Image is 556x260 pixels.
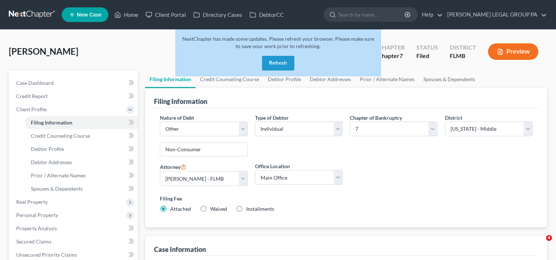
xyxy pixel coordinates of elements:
[182,36,374,49] span: NextChapter has made some updates. Please refresh your browser. Please make sure to save your wor...
[16,212,58,218] span: Personal Property
[399,52,403,59] span: 7
[145,71,196,88] a: Filing Information
[546,235,552,241] span: 4
[25,129,138,142] a: Credit Counseling Course
[154,245,206,254] div: Case Information
[450,52,476,60] div: FLMB
[31,172,86,178] span: Prior / Alternate Names
[16,225,57,231] span: Property Analysis
[10,90,138,103] a: Credit Report
[450,43,476,52] div: District
[444,8,547,21] a: [PERSON_NAME] LEGAL GROUP PA
[31,185,83,192] span: Spouses & Dependents
[77,12,101,18] span: New Case
[10,76,138,90] a: Case Dashboard
[25,156,138,169] a: Debtor Addresses
[488,43,538,60] button: Preview
[31,133,90,139] span: Credit Counseling Course
[210,206,227,212] span: Waived
[378,52,405,60] div: Chapter
[160,114,194,122] label: Nature of Debt
[154,97,207,106] div: Filing Information
[255,162,290,170] label: Office Location
[9,46,78,57] span: [PERSON_NAME]
[16,80,54,86] span: Case Dashboard
[418,8,443,21] a: Help
[255,114,289,122] label: Type of Debtor
[160,195,532,202] label: Filing Fee
[25,182,138,195] a: Spouses & Dependents
[445,114,462,122] label: District
[111,8,142,21] a: Home
[246,206,274,212] span: Installments
[416,52,438,60] div: Filed
[190,8,246,21] a: Directory Cases
[531,235,549,253] iframe: Intercom live chat
[10,235,138,248] a: Secured Claims
[16,199,48,205] span: Real Property
[31,119,72,126] span: Filing Information
[350,114,402,122] label: Chapter of Bankruptcy
[16,106,47,112] span: Client Profile
[16,252,77,258] span: Unsecured Priority Claims
[10,222,138,235] a: Property Analysis
[25,142,138,156] a: Debtor Profile
[160,162,186,171] label: Attorney
[419,71,480,88] a: Spouses & Dependents
[142,8,190,21] a: Client Portal
[378,43,405,52] div: Chapter
[262,56,294,71] button: Refresh
[16,238,51,245] span: Secured Claims
[338,8,406,21] input: Search by name...
[355,71,419,88] a: Prior / Alternate Names
[170,206,191,212] span: Attached
[16,93,48,99] span: Credit Report
[246,8,287,21] a: DebtorCC
[25,116,138,129] a: Filing Information
[25,169,138,182] a: Prior / Alternate Names
[31,159,72,165] span: Debtor Addresses
[31,146,64,152] span: Debtor Profile
[160,142,247,156] input: Enter other nature...
[416,43,438,52] div: Status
